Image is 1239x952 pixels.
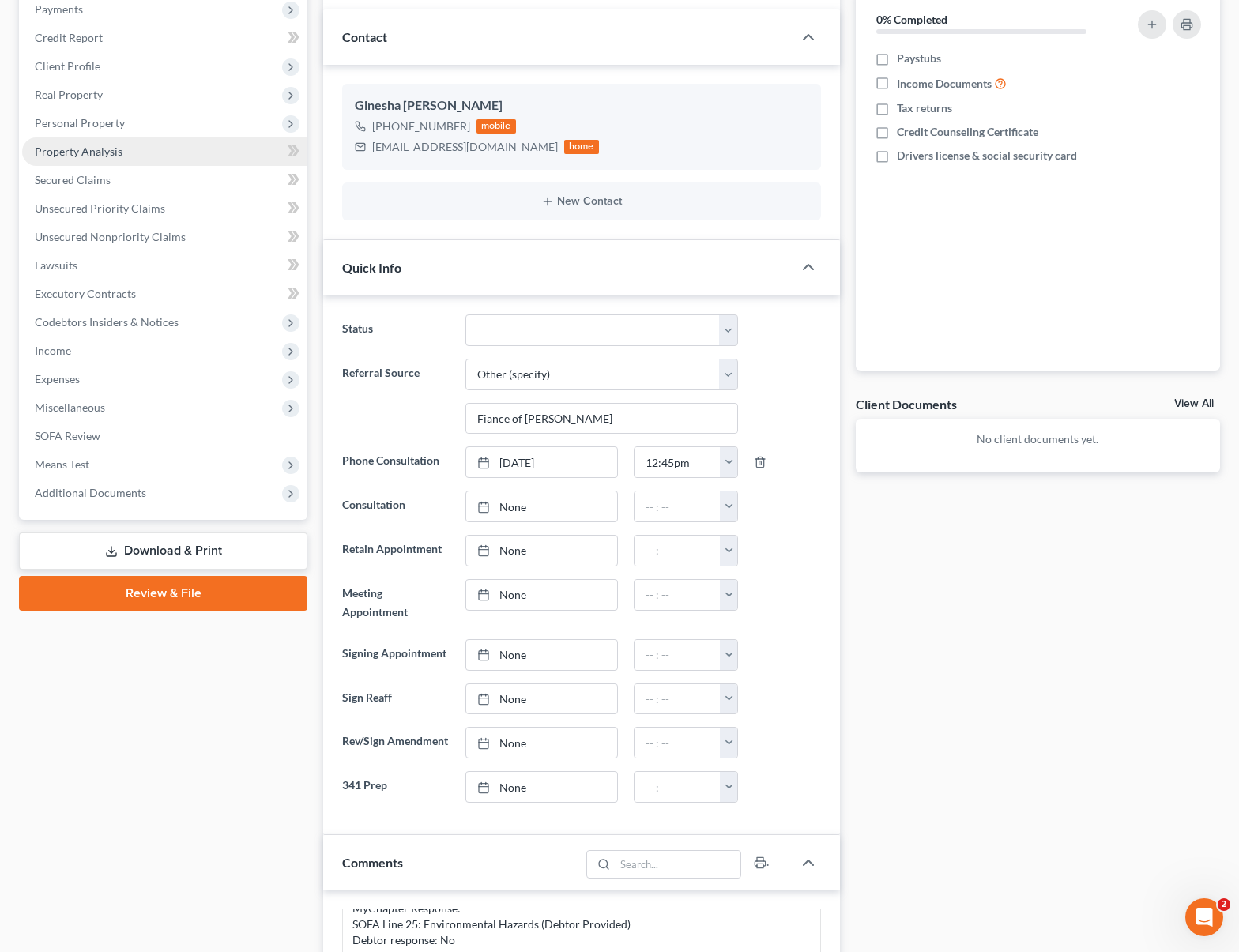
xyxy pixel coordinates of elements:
span: Credit Report [35,31,103,44]
a: Executory Contracts [22,280,307,308]
a: None [466,640,617,670]
span: Executory Contracts [35,287,136,300]
a: None [466,772,617,802]
strong: 0% Completed [876,13,947,26]
span: Contact [342,29,387,44]
input: Other Referral Source [466,404,737,434]
button: New Contact [355,195,808,208]
p: No client documents yet. [868,431,1207,447]
label: Status [334,314,458,346]
span: Lawsuits [35,258,77,272]
span: Secured Claims [35,173,111,186]
a: None [466,536,617,566]
div: home [564,140,599,154]
div: [PHONE_NUMBER] [372,119,470,134]
label: Phone Consultation [334,446,458,478]
a: None [466,491,617,521]
a: None [466,728,617,758]
a: Secured Claims [22,166,307,194]
label: Retain Appointment [334,535,458,566]
input: -- : -- [635,640,721,670]
span: Paystubs [897,51,941,66]
a: SOFA Review [22,422,307,450]
input: -- : -- [635,491,721,521]
span: Unsecured Priority Claims [35,201,165,215]
span: 2 [1218,898,1230,911]
label: 341 Prep [334,771,458,803]
input: -- : -- [635,536,721,566]
span: Codebtors Insiders & Notices [35,315,179,329]
div: MyChapter Response: SOFA Line 25: Environmental Hazards (Debtor Provided) Debtor response: No [352,901,811,948]
span: Personal Property [35,116,125,130]
input: -- : -- [635,580,721,610]
span: Means Test [35,457,89,471]
span: Payments [35,2,83,16]
a: View All [1174,398,1214,409]
span: Additional Documents [35,486,146,499]
input: -- : -- [635,728,721,758]
a: Property Analysis [22,137,307,166]
input: -- : -- [635,772,721,802]
div: Client Documents [856,396,957,412]
iframe: Intercom live chat [1185,898,1223,936]
span: Drivers license & social security card [897,148,1077,164]
span: Comments [342,855,403,870]
div: Ginesha [PERSON_NAME] [355,96,808,115]
label: Consultation [334,491,458,522]
a: Unsecured Nonpriority Claims [22,223,307,251]
label: Sign Reaff [334,683,458,715]
input: -- : -- [635,447,721,477]
input: Search... [615,851,740,878]
input: -- : -- [635,684,721,714]
span: Real Property [35,88,103,101]
span: Income Documents [897,76,992,92]
span: Miscellaneous [35,401,105,414]
a: Review & File [19,576,307,611]
span: Quick Info [342,260,401,275]
span: SOFA Review [35,429,100,442]
a: Lawsuits [22,251,307,280]
span: Client Profile [35,59,100,73]
a: [DATE] [466,447,617,477]
span: Credit Counseling Certificate [897,124,1038,140]
span: Unsecured Nonpriority Claims [35,230,186,243]
a: None [466,580,617,610]
label: Signing Appointment [334,639,458,671]
span: Property Analysis [35,145,122,158]
span: Tax returns [897,100,952,116]
label: Referral Source [334,359,458,435]
div: [EMAIL_ADDRESS][DOMAIN_NAME] [372,139,558,155]
a: Download & Print [19,532,307,570]
label: Rev/Sign Amendment [334,727,458,758]
a: Credit Report [22,24,307,52]
div: mobile [476,119,516,134]
span: Expenses [35,372,80,386]
a: Unsecured Priority Claims [22,194,307,223]
span: Income [35,344,71,357]
a: None [466,684,617,714]
label: Meeting Appointment [334,579,458,627]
